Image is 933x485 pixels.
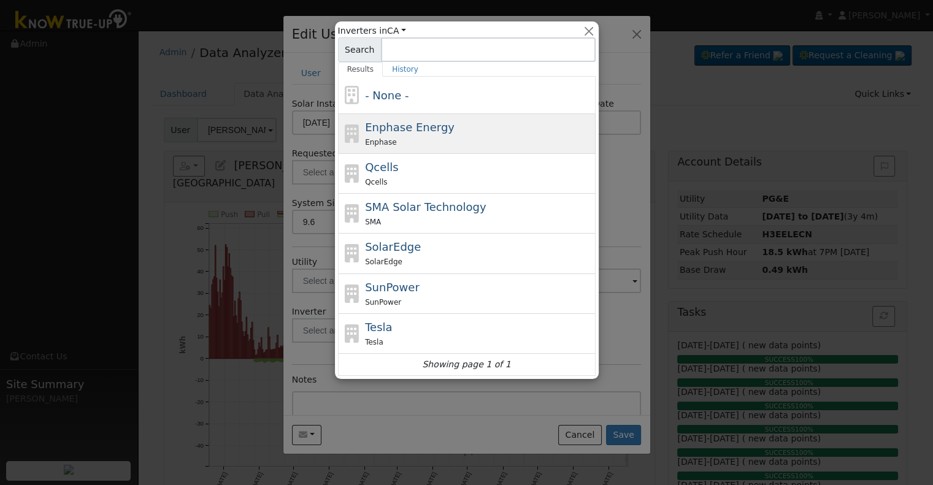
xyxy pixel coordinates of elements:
span: SMA [365,218,381,226]
span: Enphase Energy [365,121,455,134]
span: Qcells [365,161,399,174]
span: Enphase [365,138,396,147]
span: SMA Solar Technology [365,200,486,213]
i: Showing page 1 of 1 [422,358,510,371]
span: Search [338,37,382,62]
a: Results [338,62,383,77]
a: History [383,62,428,77]
span: - None - [365,89,409,102]
span: SolarEdge [365,240,421,253]
span: SunPower [365,298,401,307]
span: Qcells [365,178,387,186]
span: SunPower [365,281,420,294]
span: SolarEdge [365,258,402,266]
span: Tesla [365,321,392,334]
span: Tesla [365,338,383,346]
